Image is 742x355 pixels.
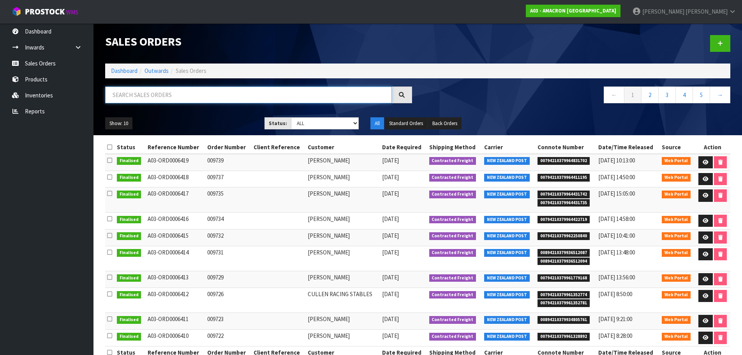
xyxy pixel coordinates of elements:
th: Date Required [380,141,427,154]
span: 00794210379961779168 [538,274,590,282]
span: [DATE] [382,315,399,323]
span: [DATE] 10:41:00 [598,232,635,239]
span: Contracted Freight [429,191,476,198]
th: Connote Number [536,141,596,154]
span: 00794210379964431742 [538,191,590,198]
span: [DATE] [382,215,399,223]
span: NEW ZEALAND POST [484,174,530,182]
span: [DATE] 14:50:00 [598,173,635,181]
td: A03-ORD0006418 [146,171,206,187]
span: Contracted Freight [429,216,476,224]
a: 1 [624,87,642,103]
span: Contracted Freight [429,249,476,257]
span: [PERSON_NAME] [686,8,728,15]
span: [DATE] [382,290,399,298]
td: [PERSON_NAME] [306,271,380,288]
span: Contracted Freight [429,291,476,299]
span: Finalised [117,316,141,324]
span: Web Portal [662,333,691,341]
span: Web Portal [662,216,691,224]
span: [DATE] [382,249,399,256]
span: [DATE] 8:50:00 [598,290,632,298]
td: 009734 [205,212,251,229]
span: 00794210379964831702 [538,157,590,165]
td: [PERSON_NAME] [306,187,380,212]
span: 00794210379964431735 [538,199,590,207]
button: Back Orders [428,117,462,130]
img: cube-alt.png [12,7,21,16]
span: Web Portal [662,249,691,257]
span: Contracted Freight [429,333,476,341]
span: Finalised [117,249,141,257]
span: Contracted Freight [429,232,476,240]
span: Contracted Freight [429,316,476,324]
small: WMS [66,9,78,16]
span: NEW ZEALAND POST [484,274,530,282]
span: Contracted Freight [429,174,476,182]
th: Shipping Method [427,141,482,154]
input: Search sales orders [105,87,392,103]
td: A03-ORD0006411 [146,313,206,330]
span: [DATE] 13:48:00 [598,249,635,256]
a: 4 [675,87,693,103]
span: [DATE] 9:21:00 [598,315,632,323]
span: [DATE] 8:28:00 [598,332,632,339]
span: Web Portal [662,274,691,282]
span: 00894210379936512094 [538,258,590,265]
span: 00894210379936512087 [538,249,590,257]
span: 00794210379964422719 [538,216,590,224]
td: A03-ORD0006419 [146,154,206,171]
nav: Page navigation [424,87,731,106]
th: Client Reference [252,141,306,154]
span: [DATE] [382,232,399,239]
button: Show: 10 [105,117,132,130]
td: [PERSON_NAME] [306,212,380,229]
td: [PERSON_NAME] [306,313,380,330]
td: A03-ORD0006414 [146,246,206,271]
th: Order Number [205,141,251,154]
span: Finalised [117,291,141,299]
span: Sales Orders [176,67,206,74]
th: Action [695,141,730,154]
span: Finalised [117,232,141,240]
span: 00894210379934805761 [538,316,590,324]
button: Standard Orders [385,117,427,130]
a: → [710,87,730,103]
td: A03-ORD0006412 [146,288,206,313]
th: Source [660,141,695,154]
th: Status [115,141,146,154]
strong: Status: [269,120,287,127]
td: CULLEN RACING STABLES [306,288,380,313]
span: Web Portal [662,157,691,165]
td: 009737 [205,171,251,187]
td: [PERSON_NAME] [306,171,380,187]
td: 009722 [205,330,251,346]
td: A03-ORD0006415 [146,229,206,246]
span: 00794210379962250840 [538,232,590,240]
span: [DATE] 14:58:00 [598,215,635,223]
span: NEW ZEALAND POST [484,316,530,324]
span: NEW ZEALAND POST [484,333,530,341]
span: NEW ZEALAND POST [484,157,530,165]
span: Finalised [117,157,141,165]
td: 009735 [205,187,251,212]
span: [DATE] [382,274,399,281]
a: ← [604,87,624,103]
span: [PERSON_NAME] [642,8,684,15]
span: [DATE] [382,332,399,339]
strong: A03 - AMACRON [GEOGRAPHIC_DATA] [530,7,616,14]
td: [PERSON_NAME] [306,229,380,246]
span: NEW ZEALAND POST [484,216,530,224]
span: [DATE] [382,157,399,164]
span: Finalised [117,216,141,224]
span: Finalised [117,174,141,182]
td: 009731 [205,246,251,271]
span: NEW ZEALAND POST [484,232,530,240]
span: NEW ZEALAND POST [484,249,530,257]
span: 00794210379961352774 [538,291,590,299]
td: A03-ORD0006413 [146,271,206,288]
td: [PERSON_NAME] [306,154,380,171]
span: [DATE] 15:05:00 [598,190,635,197]
td: A03-ORD0006417 [146,187,206,212]
span: NEW ZEALAND POST [484,291,530,299]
